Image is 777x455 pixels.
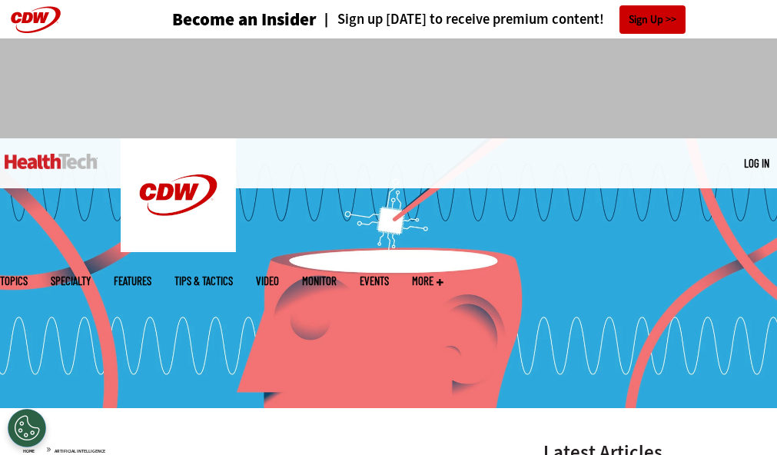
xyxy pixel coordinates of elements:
[8,409,46,447] div: Cookies Settings
[172,11,317,28] a: Become an Insider
[744,156,769,170] a: Log in
[55,448,105,454] a: Artificial Intelligence
[121,240,236,256] a: CDW
[8,409,46,447] button: Open Preferences
[256,275,279,287] a: Video
[744,155,769,171] div: User menu
[23,448,35,454] a: Home
[360,275,389,287] a: Events
[114,275,151,287] a: Features
[121,138,236,252] img: Home
[5,154,98,169] img: Home
[51,275,91,287] span: Specialty
[619,5,686,34] a: Sign Up
[317,12,604,27] a: Sign up [DATE] to receive premium content!
[302,275,337,287] a: MonITor
[23,443,505,455] div: »
[109,54,669,123] iframe: advertisement
[412,275,443,287] span: More
[174,275,233,287] a: Tips & Tactics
